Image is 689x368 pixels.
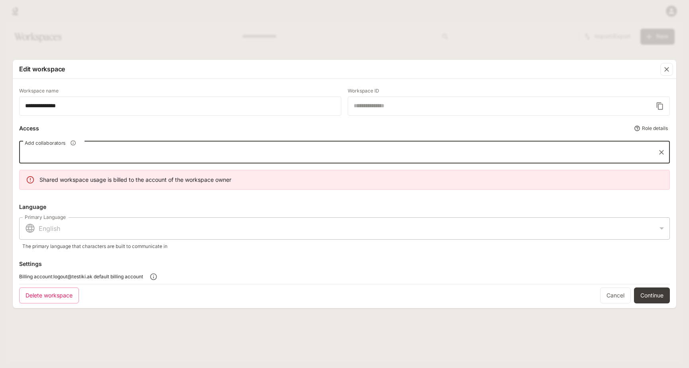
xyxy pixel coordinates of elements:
label: Primary Language [25,214,66,220]
p: Workspace name [19,89,59,93]
button: Continue [634,287,670,303]
div: English [19,216,670,240]
p: The primary language that characters are built to communicate in [22,243,667,250]
button: Delete workspace [19,287,79,303]
div: Workspace ID cannot be changed [348,89,670,116]
span: Billing account: logout@testiki.ak default billing account [19,273,143,281]
div: Shared workspace usage is billed to the account of the workspace owner [39,173,231,187]
p: Settings [19,260,42,268]
button: Role details [633,122,670,135]
a: Cancel [600,287,631,303]
p: Access [19,124,39,132]
p: English [39,224,657,233]
p: Language [19,203,46,211]
p: Edit workspace [19,64,65,74]
span: Add collaborators [25,140,65,146]
p: Workspace ID [348,89,379,93]
button: Add collaborators [68,138,79,148]
button: Clear [656,147,667,158]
